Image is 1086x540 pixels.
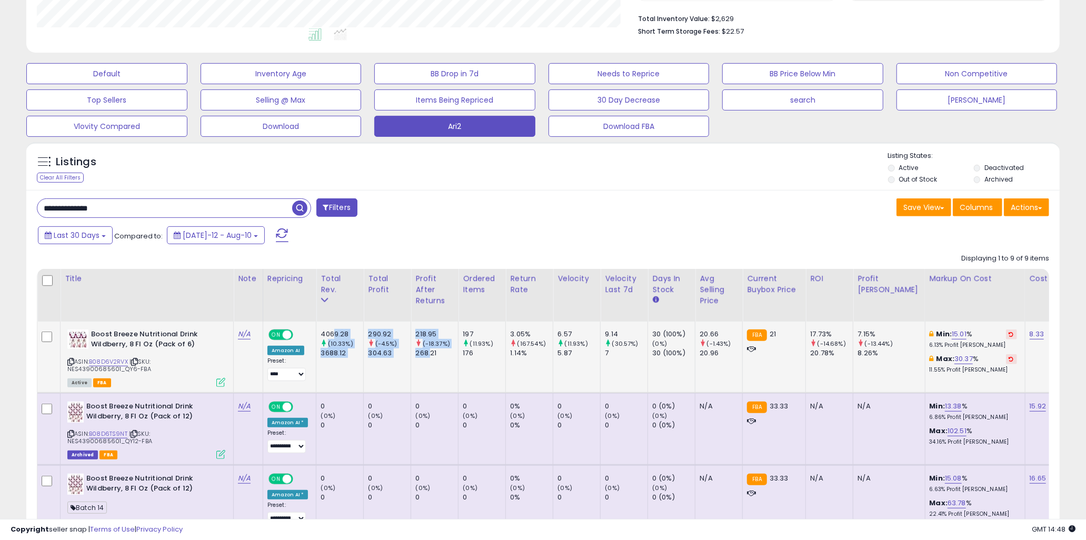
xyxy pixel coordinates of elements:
button: Vlovity Compared [26,116,187,137]
div: 3688.12 [321,348,363,358]
button: [PERSON_NAME] [896,89,1058,111]
div: Clear All Filters [37,173,84,183]
div: Amazon AI * [267,418,308,427]
a: N/A [238,329,251,339]
div: 0 [605,402,647,411]
small: (-13.44%) [865,339,893,348]
button: [DATE]-12 - Aug-10 [167,226,265,244]
small: FBA [747,474,766,485]
div: 218.95 [415,329,458,339]
div: 0 [368,474,411,483]
div: 0 [368,493,411,502]
small: (0%) [321,412,335,420]
div: % [930,354,1017,374]
div: Preset: [267,357,308,381]
span: 21 [770,329,776,339]
p: 6.13% Profit [PERSON_NAME] [930,342,1017,349]
div: ASIN: [67,329,225,386]
b: Max: [930,498,948,508]
div: 9.14 [605,329,647,339]
img: 51slJQphPsL._SL40_.jpg [67,474,84,495]
button: Items Being Repriced [374,89,535,111]
a: Privacy Policy [136,524,183,534]
div: 268.21 [415,348,458,358]
div: % [930,402,1017,421]
div: seller snap | | [11,525,183,535]
small: (10.33%) [328,339,353,348]
button: 30 Day Decrease [549,89,710,111]
b: Short Term Storage Fees: [638,27,720,36]
div: ROI [810,273,849,284]
div: 0 [463,474,505,483]
div: 0 [463,402,505,411]
span: ON [270,331,283,339]
a: 15.92 [1030,401,1047,412]
div: Amazon AI [267,346,304,355]
div: N/A [700,474,734,483]
small: (-14.68%) [818,339,846,348]
span: FBA [99,451,117,459]
div: 0% [510,421,553,430]
button: Download [201,116,362,137]
p: Listing States: [888,151,1060,161]
span: ON [270,403,283,412]
small: (-4.5%) [375,339,397,348]
div: 0 [415,493,458,502]
div: 30 (100%) [652,348,695,358]
div: 6.57 [557,329,600,339]
div: Return Rate [510,273,549,295]
b: Max: [930,426,948,436]
div: 5.87 [557,348,600,358]
div: Days In Stock [652,273,691,295]
a: 30.37 [954,354,973,364]
span: Columns [960,202,993,213]
small: (0%) [415,412,430,420]
div: 0 [321,402,363,411]
b: Boost Breeze Nutritional Drink Wildberry, 8 Fl Oz (Pack of 12) [86,474,214,496]
li: $2,629 [638,12,1041,24]
div: 176 [463,348,505,358]
div: Displaying 1 to 9 of 9 items [961,254,1049,264]
div: Profit After Returns [415,273,454,306]
div: 0 [605,493,647,502]
small: (0%) [652,412,667,420]
a: 15.08 [945,473,962,484]
small: Days In Stock. [652,295,659,305]
div: 304.63 [368,348,411,358]
small: (0%) [652,484,667,492]
div: Preset: [267,502,308,525]
label: Archived [984,175,1013,184]
div: 0 [463,421,505,430]
div: 1.14% [510,348,553,358]
b: Boost Breeze Nutritional Drink Wildberry, 8 Fl Oz (Pack of 6) [91,329,219,352]
span: Batch 14 [67,502,107,514]
div: 0 [368,402,411,411]
div: Amazon AI * [267,490,308,499]
button: Columns [953,198,1002,216]
p: 11.55% Profit [PERSON_NAME] [930,366,1017,374]
div: 0 [415,402,458,411]
small: (30.57%) [612,339,639,348]
span: 33.33 [770,401,789,411]
small: (0%) [557,412,572,420]
div: 7 [605,348,647,358]
div: 17.73% [810,329,853,339]
button: search [722,89,883,111]
div: 0 (0%) [652,493,695,502]
div: 0 (0%) [652,402,695,411]
a: 15.01 [952,329,967,339]
small: (0%) [557,484,572,492]
div: Total Profit [368,273,406,295]
small: (0%) [463,484,477,492]
div: N/A [858,474,916,483]
div: 0 [463,493,505,502]
div: 3.05% [510,329,553,339]
span: [DATE]-12 - Aug-10 [183,230,252,241]
div: Note [238,273,258,284]
th: The percentage added to the cost of goods (COGS) that forms the calculator for Min & Max prices. [925,269,1025,322]
div: % [930,498,1017,518]
small: FBA [747,329,766,341]
div: % [930,329,1017,349]
div: % [930,426,1017,446]
span: OFF [292,475,308,484]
